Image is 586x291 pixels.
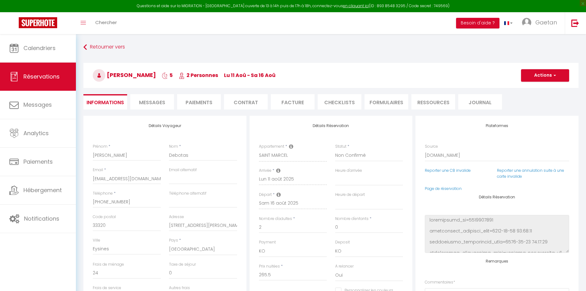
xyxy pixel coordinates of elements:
label: Adresse [169,214,184,220]
a: Page de réservation [425,186,462,191]
button: Besoin d'aide ? [456,18,499,28]
span: Notifications [24,215,59,222]
span: Paiements [23,158,53,166]
span: Chercher [95,19,117,26]
label: Départ [259,192,272,198]
label: Arrivée [259,168,271,174]
span: Calendriers [23,44,56,52]
label: Appartement [259,144,284,150]
label: Téléphone alternatif [169,191,206,197]
h4: Plateformes [425,124,569,128]
span: Messages [23,101,52,109]
span: [PERSON_NAME] [93,71,156,79]
label: Prix nuitées [259,263,280,269]
li: CHECKLISTS [318,94,361,110]
label: Prénom [93,144,107,150]
label: Téléphone [93,191,113,197]
label: Nombre d'adultes [259,216,292,222]
label: Pays [169,237,178,243]
label: Taxe de séjour [169,262,196,268]
label: Email alternatif [169,167,197,173]
a: Reporter une annulation suite à une carte invalide [497,168,564,179]
label: Email [93,167,103,173]
h4: Détails Voyageur [93,124,237,128]
label: Statut [335,144,346,150]
a: Reporter une CB invalide [425,168,471,173]
span: 5 [162,72,173,79]
label: Commentaires [425,279,455,285]
img: Super Booking [19,17,57,28]
label: Frais de service [93,285,121,291]
span: Gaetan [535,18,557,26]
a: en cliquant ici [343,3,369,8]
label: A relancer [335,263,354,269]
label: Nom [169,144,178,150]
iframe: LiveChat chat widget [560,265,586,291]
li: Ressources [411,94,455,110]
label: Payment [259,239,276,245]
li: Paiements [177,94,221,110]
li: Informations [83,94,127,110]
span: Messages [139,99,165,106]
a: ... Gaetan [517,12,565,34]
label: Nombre d'enfants [335,216,369,222]
h4: Détails Réservation [259,124,403,128]
h4: Remarques [425,259,569,263]
button: Actions [521,69,569,82]
li: Journal [458,94,502,110]
span: Hébergement [23,186,62,194]
label: Heure de départ [335,192,365,198]
label: Source [425,144,438,150]
a: Chercher [91,12,122,34]
label: Frais de ménage [93,262,124,268]
span: Analytics [23,129,49,137]
img: ... [522,18,531,27]
span: Réservations [23,73,60,80]
span: 2 Personnes [179,72,218,79]
label: Ville [93,237,100,243]
li: Contrat [224,94,268,110]
label: Heure d'arrivée [335,168,362,174]
li: FORMULAIRES [365,94,408,110]
label: Autres frais [169,285,190,291]
label: Deposit [335,239,350,245]
li: Facture [271,94,315,110]
a: Retourner vers [83,42,579,53]
img: logout [571,19,579,27]
h4: Détails Réservation [425,195,569,199]
label: Code postal [93,214,116,220]
span: lu 11 Aoû - sa 16 Aoû [224,72,276,79]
